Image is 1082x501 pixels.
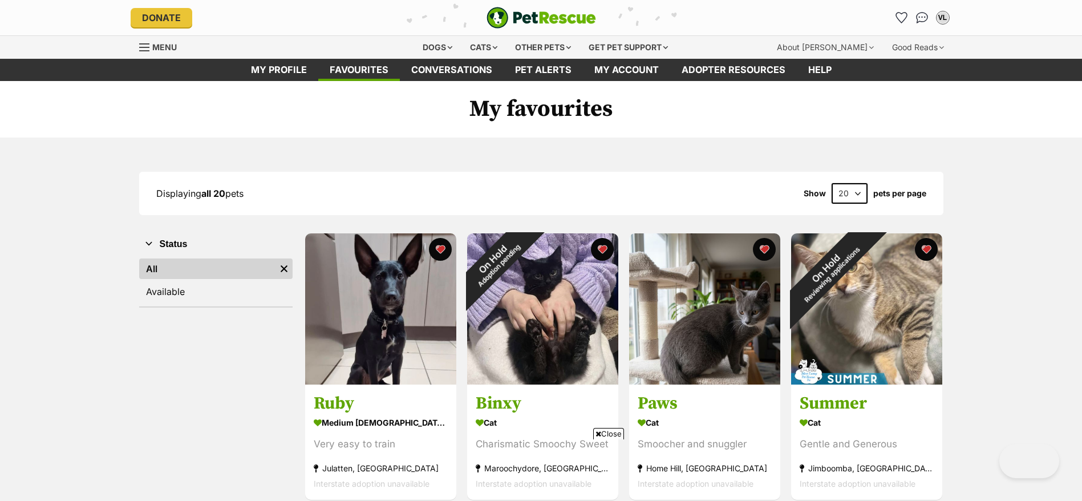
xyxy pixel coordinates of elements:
button: favourite [753,238,776,261]
a: On HoldAdoption pending [467,375,618,387]
div: Dogs [415,36,460,59]
h3: Summer [800,393,934,415]
div: medium [DEMOGRAPHIC_DATA] Dog [314,415,448,431]
a: Available [139,281,293,302]
div: VL [937,12,949,23]
a: conversations [400,59,504,81]
button: favourite [915,238,938,261]
a: Menu [139,36,185,56]
div: On Hold [445,212,545,312]
h3: Binxy [476,393,610,415]
div: Gentle and Generous [800,437,934,452]
a: Favourites [318,59,400,81]
span: Reviewing applications [803,245,861,304]
div: Jimboomba, [GEOGRAPHIC_DATA] [800,461,934,476]
div: On Hold [765,208,891,334]
div: Get pet support [581,36,676,59]
img: chat-41dd97257d64d25036548639549fe6c8038ab92f7586957e7f3b1b290dea8141.svg [916,12,928,23]
label: pets per page [873,189,926,198]
div: About [PERSON_NAME] [769,36,882,59]
h3: Ruby [314,393,448,415]
div: Home Hill, [GEOGRAPHIC_DATA] [638,461,772,476]
span: Interstate adoption unavailable [638,479,753,489]
button: Status [139,237,293,252]
button: favourite [429,238,452,261]
a: Ruby medium [DEMOGRAPHIC_DATA] Dog Very easy to train Julatten, [GEOGRAPHIC_DATA] Interstate adop... [305,385,456,500]
span: Interstate adoption unavailable [800,479,915,489]
h3: Paws [638,393,772,415]
a: Favourites [893,9,911,27]
a: On HoldReviewing applications [791,375,942,387]
strong: all 20 [201,188,225,199]
iframe: Advertisement [334,444,749,495]
img: Summer [791,233,942,385]
button: favourite [591,238,614,261]
a: Remove filter [275,258,293,279]
div: Cat [800,415,934,431]
a: Conversations [913,9,931,27]
a: Adopter resources [670,59,797,81]
ul: Account quick links [893,9,952,27]
div: Smoocher and snuggler [638,437,772,452]
span: Displaying pets [156,188,244,199]
a: Summer Cat Gentle and Generous Jimboomba, [GEOGRAPHIC_DATA] Interstate adoption unavailable favou... [791,385,942,500]
span: Interstate adoption unavailable [314,479,429,489]
iframe: Help Scout Beacon - Open [999,444,1059,478]
a: My account [583,59,670,81]
div: Other pets [507,36,579,59]
a: My profile [240,59,318,81]
a: Donate [131,8,192,27]
div: Good Reads [884,36,952,59]
a: PetRescue [487,7,596,29]
div: Charismatic Smoochy Sweet [476,437,610,452]
img: Binxy [467,233,618,385]
img: Ruby [305,233,456,385]
img: Paws [629,233,780,385]
div: Julatten, [GEOGRAPHIC_DATA] [314,461,448,476]
a: Paws Cat Smoocher and snuggler Home Hill, [GEOGRAPHIC_DATA] Interstate adoption unavailable favou... [629,385,780,500]
img: logo-e224e6f780fb5917bec1dbf3a21bbac754714ae5b6737aabdf751b685950b380.svg [487,7,596,29]
div: Cat [476,415,610,431]
div: Cats [462,36,505,59]
span: Menu [152,42,177,52]
a: All [139,258,275,279]
div: Very easy to train [314,437,448,452]
a: Pet alerts [504,59,583,81]
span: Adoption pending [476,243,522,289]
div: Status [139,256,293,306]
a: Help [797,59,843,81]
span: Show [804,189,826,198]
button: My account [934,9,952,27]
span: Close [593,428,624,439]
div: Cat [638,415,772,431]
